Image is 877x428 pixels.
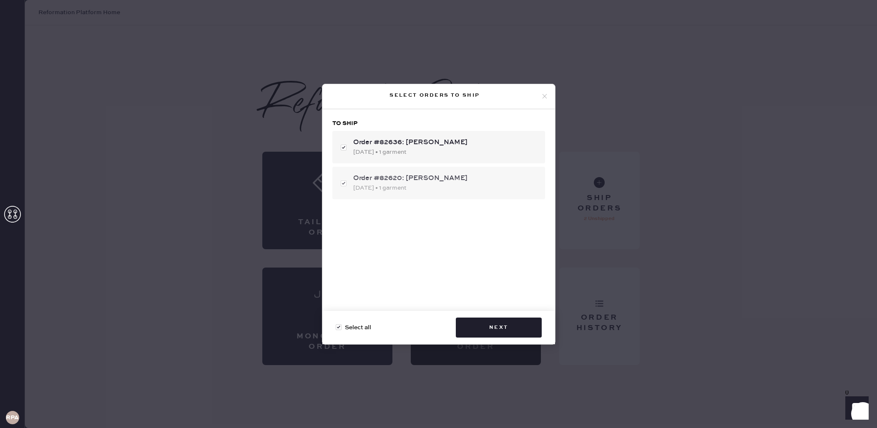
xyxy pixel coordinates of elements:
span: Select all [345,323,371,332]
div: [DATE] • 1 garment [353,183,538,193]
h3: To ship [332,119,545,128]
iframe: Front Chat [837,390,873,426]
div: Select orders to ship [329,90,541,100]
h3: RPA [6,415,19,420]
div: Order #82620: [PERSON_NAME] [353,173,538,183]
button: Next [456,318,542,338]
div: [DATE] • 1 garment [353,148,538,157]
div: Order #82636: [PERSON_NAME] [353,138,538,148]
